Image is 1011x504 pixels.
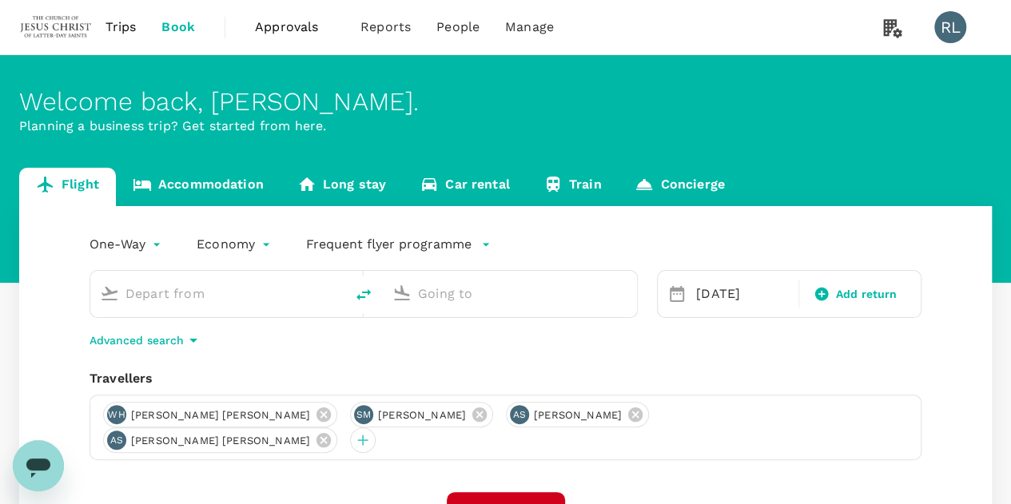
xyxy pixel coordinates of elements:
[510,405,529,424] div: AS
[505,18,554,37] span: Manage
[105,18,137,37] span: Trips
[19,117,992,136] p: Planning a business trip? Get started from here.
[13,440,64,491] iframe: Button to launch messaging window
[90,331,203,350] button: Advanced search
[306,235,472,254] p: Frequent flyer programme
[506,402,649,427] div: AS[PERSON_NAME]
[103,402,337,427] div: WH[PERSON_NAME] [PERSON_NAME]
[934,11,966,43] div: RL
[527,168,619,206] a: Train
[116,168,281,206] a: Accommodation
[161,18,195,37] span: Book
[360,18,411,37] span: Reports
[626,292,629,295] button: Open
[107,405,126,424] div: WH
[197,232,274,257] div: Economy
[281,168,403,206] a: Long stay
[19,87,992,117] div: Welcome back , [PERSON_NAME] .
[90,332,184,348] p: Advanced search
[618,168,741,206] a: Concierge
[19,10,93,45] img: The Malaysian Church of Jesus Christ of Latter-day Saints
[19,168,116,206] a: Flight
[107,431,126,450] div: AS
[121,407,320,423] span: [PERSON_NAME] [PERSON_NAME]
[690,278,795,310] div: [DATE]
[436,18,480,37] span: People
[306,235,491,254] button: Frequent flyer programme
[350,402,493,427] div: SM[PERSON_NAME]
[333,292,336,295] button: Open
[403,168,527,206] a: Car rental
[255,18,335,37] span: Approvals
[125,281,311,306] input: Depart from
[836,286,898,303] span: Add return
[103,427,337,453] div: AS[PERSON_NAME] [PERSON_NAME]
[121,433,320,449] span: [PERSON_NAME] [PERSON_NAME]
[90,232,165,257] div: One-Way
[524,407,631,423] span: [PERSON_NAME]
[90,369,921,388] div: Travellers
[354,405,373,424] div: SM
[344,276,383,314] button: delete
[418,281,603,306] input: Going to
[368,407,476,423] span: [PERSON_NAME]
